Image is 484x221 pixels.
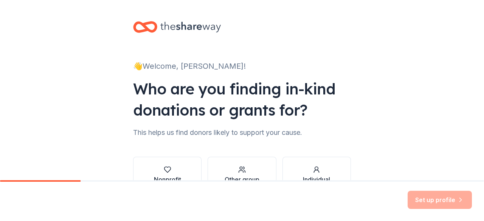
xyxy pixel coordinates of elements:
[133,60,351,72] div: 👋 Welcome, [PERSON_NAME]!
[133,157,202,193] button: Nonprofit
[133,127,351,139] div: This helps us find donors likely to support your cause.
[225,175,259,184] div: Other group
[154,175,181,184] div: Nonprofit
[208,157,276,193] button: Other group
[282,157,351,193] button: Individual
[303,175,330,184] div: Individual
[133,78,351,121] div: Who are you finding in-kind donations or grants for?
